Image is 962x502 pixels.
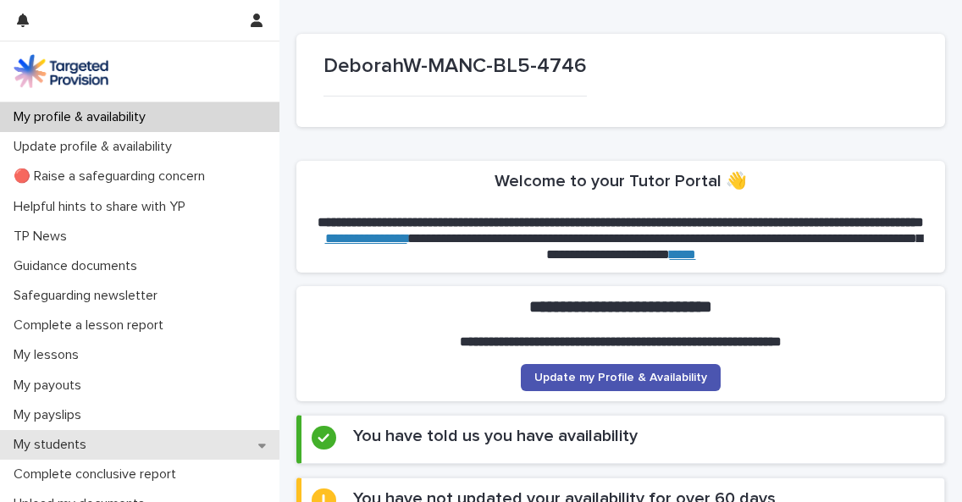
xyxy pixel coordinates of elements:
img: M5nRWzHhSzIhMunXDL62 [14,54,108,88]
p: Guidance documents [7,258,151,274]
p: My payouts [7,378,95,394]
h2: Welcome to your Tutor Portal 👋 [495,171,747,191]
p: TP News [7,229,80,245]
p: Complete conclusive report [7,466,190,483]
p: My students [7,437,100,453]
p: Helpful hints to share with YP [7,199,199,215]
h2: You have told us you have availability [353,426,638,446]
p: 🔴 Raise a safeguarding concern [7,168,218,185]
p: DeborahW-MANC-BL5-4746 [323,54,587,79]
a: Update my Profile & Availability [521,364,721,391]
span: Update my Profile & Availability [534,372,707,383]
p: Complete a lesson report [7,317,177,334]
p: My payslips [7,407,95,423]
p: Safeguarding newsletter [7,288,171,304]
p: Update profile & availability [7,139,185,155]
p: My profile & availability [7,109,159,125]
p: My lessons [7,347,92,363]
